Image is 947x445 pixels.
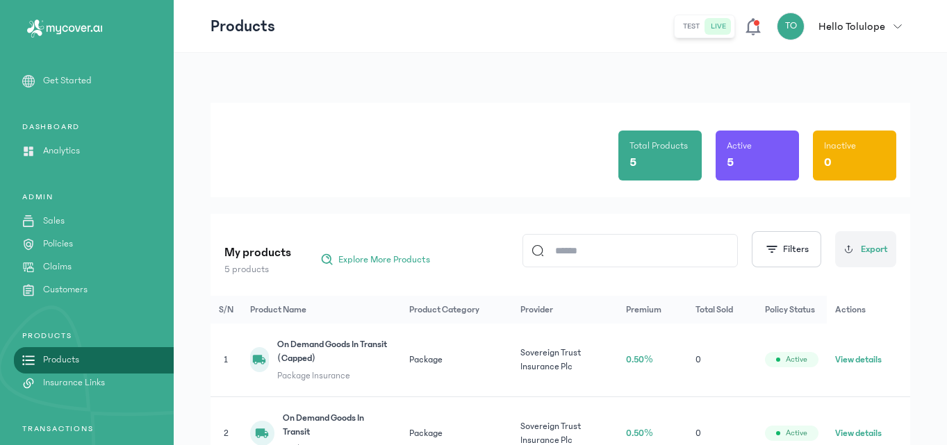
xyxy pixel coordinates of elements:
button: Filters [752,231,821,267]
th: Actions [827,296,910,324]
th: Provider [512,296,618,324]
span: Explore More Products [338,253,430,267]
span: 0.50% [626,355,653,364]
p: 5 products [224,262,291,276]
th: Premium [618,296,687,324]
span: Active [786,428,807,439]
p: 5 [629,153,636,172]
p: Claims [43,260,72,274]
td: Package [401,324,512,396]
button: View details [835,426,882,440]
button: Export [835,231,896,267]
p: Get Started [43,74,92,88]
p: Products [211,15,275,37]
span: 0 [695,355,701,364]
th: Policy Status [757,296,827,324]
p: Total Products [629,139,688,153]
span: 0 [695,428,701,438]
th: S/N [211,296,242,324]
p: Insurance Links [43,376,105,390]
th: Product Name [242,296,401,324]
span: On Demand Goods In Transit (Capped) [277,337,393,366]
span: Active [786,354,807,365]
th: Total Sold [687,296,757,324]
p: Inactive [824,139,856,153]
th: Product Category [401,296,512,324]
p: Products [43,353,79,367]
button: Explore More Products [313,249,437,271]
p: Customers [43,283,88,297]
button: test [677,18,705,35]
span: 2 [224,428,229,438]
span: 0.50% [626,428,653,438]
button: View details [835,353,882,367]
span: On Demand Goods In Transit [283,411,392,439]
button: TOHello Tolulope [777,12,910,40]
button: live [705,18,732,35]
p: 0 [824,153,832,172]
div: TO [777,12,805,40]
td: Sovereign Trust Insurance Plc [512,324,618,396]
p: Hello Tolulope [818,18,885,35]
p: Policies [43,237,73,251]
p: Active [727,139,752,153]
p: 5 [727,153,734,172]
p: My products [224,243,291,262]
p: Sales [43,214,65,228]
p: Analytics [43,144,80,158]
span: Package Insurance [277,369,393,383]
span: 1 [224,355,228,364]
span: Export [861,242,888,257]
